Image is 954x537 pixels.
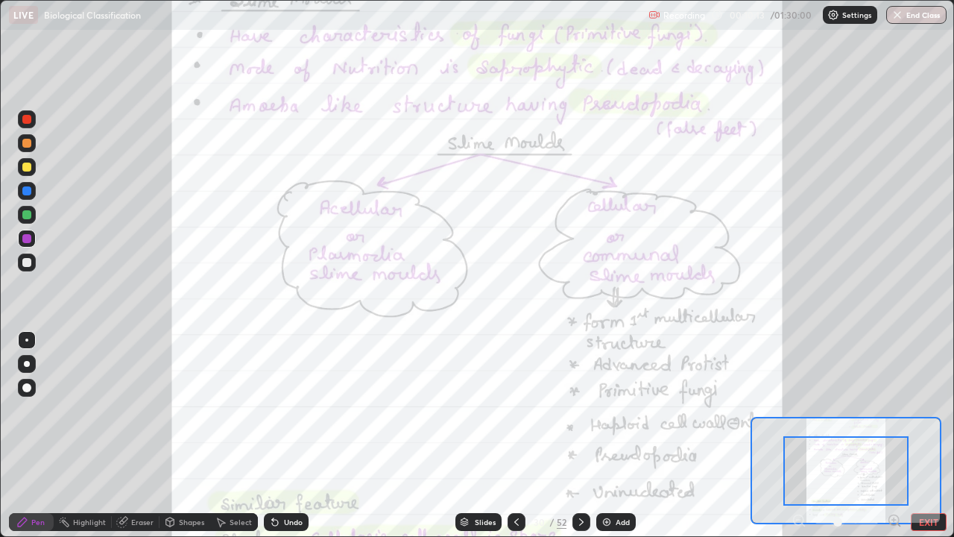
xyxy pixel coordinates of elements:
[891,9,903,21] img: end-class-cross
[911,513,947,531] button: EXIT
[284,518,303,526] div: Undo
[663,10,705,21] p: Recording
[886,6,947,24] button: End Class
[44,9,141,21] p: Biological Classification
[475,518,496,526] div: Slides
[557,515,566,529] div: 52
[13,9,34,21] p: LIVE
[601,516,613,528] img: add-slide-button
[31,518,45,526] div: Pen
[616,518,630,526] div: Add
[827,9,839,21] img: class-settings-icons
[531,518,546,527] div: 30
[549,518,554,527] div: /
[842,11,871,19] p: Settings
[179,518,204,526] div: Shapes
[131,518,154,526] div: Eraser
[73,518,106,526] div: Highlight
[648,9,660,21] img: recording.375f2c34.svg
[230,518,252,526] div: Select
